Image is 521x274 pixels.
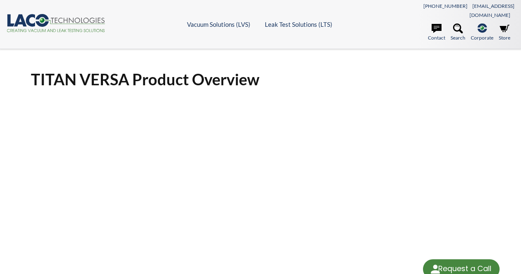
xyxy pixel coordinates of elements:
[451,23,465,42] a: Search
[471,34,493,42] span: Corporate
[499,23,510,42] a: Store
[470,3,514,18] a: [EMAIL_ADDRESS][DOMAIN_NAME]
[31,69,490,89] h1: TITAN VERSA Product Overview
[428,23,445,42] a: Contact
[265,21,332,28] a: Leak Test Solutions (LTS)
[423,3,467,9] a: [PHONE_NUMBER]
[187,21,250,28] a: Vacuum Solutions (LVS)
